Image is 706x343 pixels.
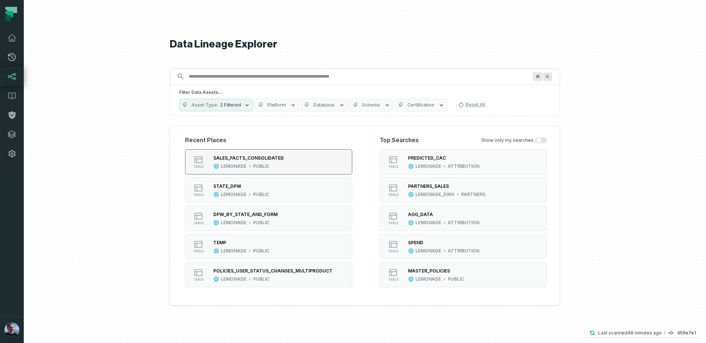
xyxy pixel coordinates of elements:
span: Press ⌘ + K to focus the search bar [543,72,552,81]
h1: Data Lineage Explorer [170,38,560,51]
p: Last scanned [598,329,662,337]
h4: 459e7e1 [677,331,696,335]
img: avatar of Tal Kurnas [4,323,19,337]
button: Last scanned[DATE] 12:23:58 PM459e7e1 [585,329,700,337]
relative-time: Sep 15, 2025, 12:23 PM EDT [628,330,662,336]
span: Press ⌘ + K to focus the search bar [533,72,543,81]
